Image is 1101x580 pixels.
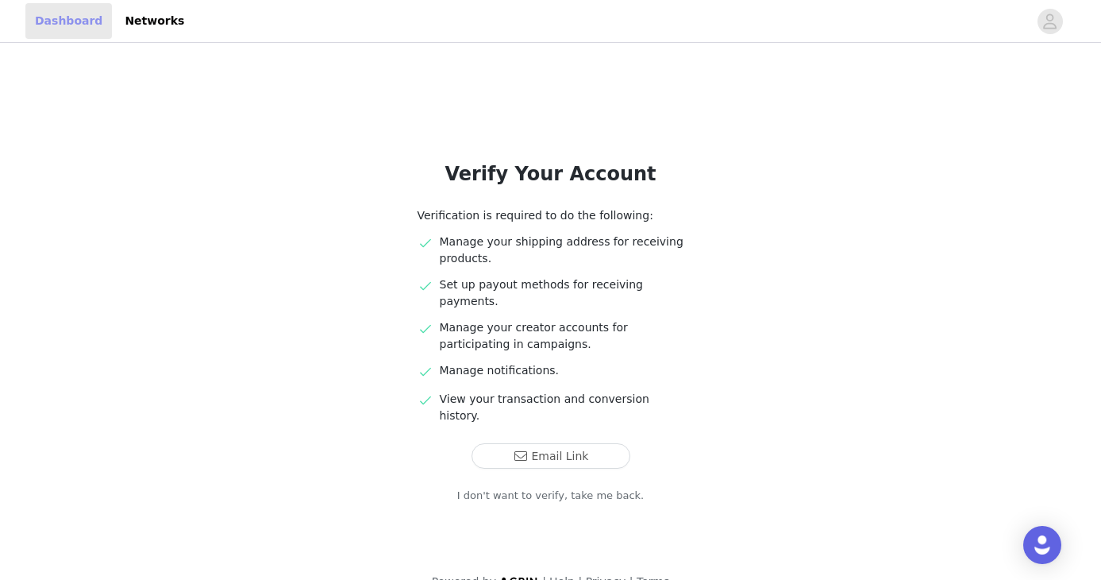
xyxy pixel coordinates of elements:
[115,3,194,39] a: Networks
[379,160,722,188] h1: Verify Your Account
[25,3,112,39] a: Dashboard
[440,319,684,353] p: Manage your creator accounts for participating in campaigns.
[457,488,645,504] a: I don't want to verify, take me back.
[472,443,630,469] button: Email Link
[440,234,684,267] p: Manage your shipping address for receiving products.
[440,276,684,310] p: Set up payout methods for receiving payments.
[418,207,684,224] p: Verification is required to do the following:
[440,391,684,424] p: View your transaction and conversion history.
[1042,9,1057,34] div: avatar
[1023,526,1061,564] div: Open Intercom Messenger
[440,362,684,379] p: Manage notifications.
